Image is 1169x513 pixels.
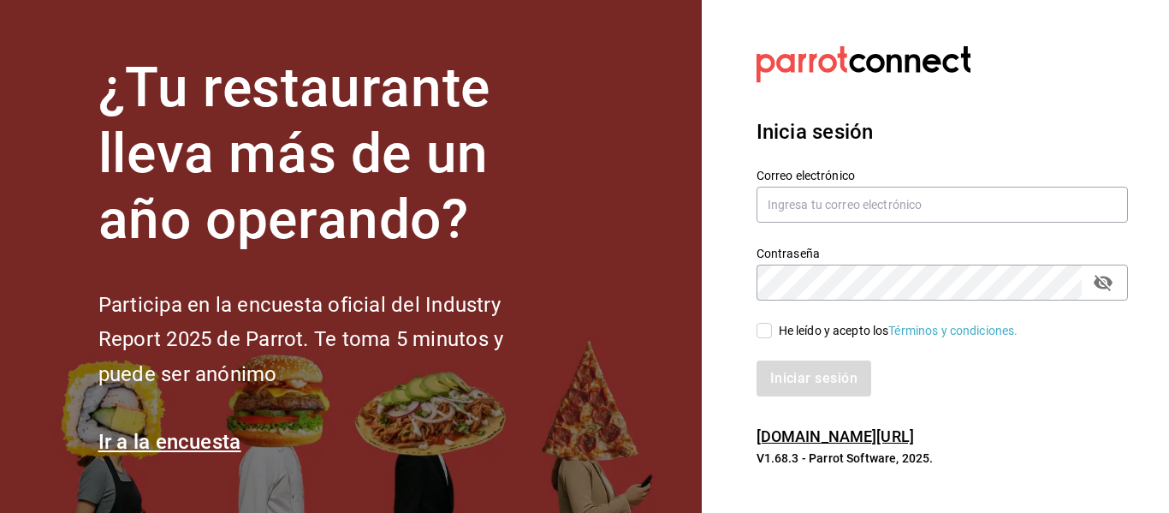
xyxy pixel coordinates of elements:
label: Correo electrónico [757,170,1128,182]
a: [DOMAIN_NAME][URL] [757,427,914,445]
div: He leído y acepto los [779,322,1018,340]
h1: ¿Tu restaurante lleva más de un año operando? [98,56,561,253]
label: Contraseña [757,248,1128,259]
p: V1.68.3 - Parrot Software, 2025. [757,450,1128,467]
button: passwordField [1089,268,1118,297]
input: Ingresa tu correo electrónico [757,187,1128,223]
a: Términos y condiciones. [888,324,1018,337]
h2: Participa en la encuesta oficial del Industry Report 2025 de Parrot. Te toma 5 minutos y puede se... [98,288,561,392]
a: Ir a la encuesta [98,430,241,454]
h3: Inicia sesión [757,116,1128,147]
